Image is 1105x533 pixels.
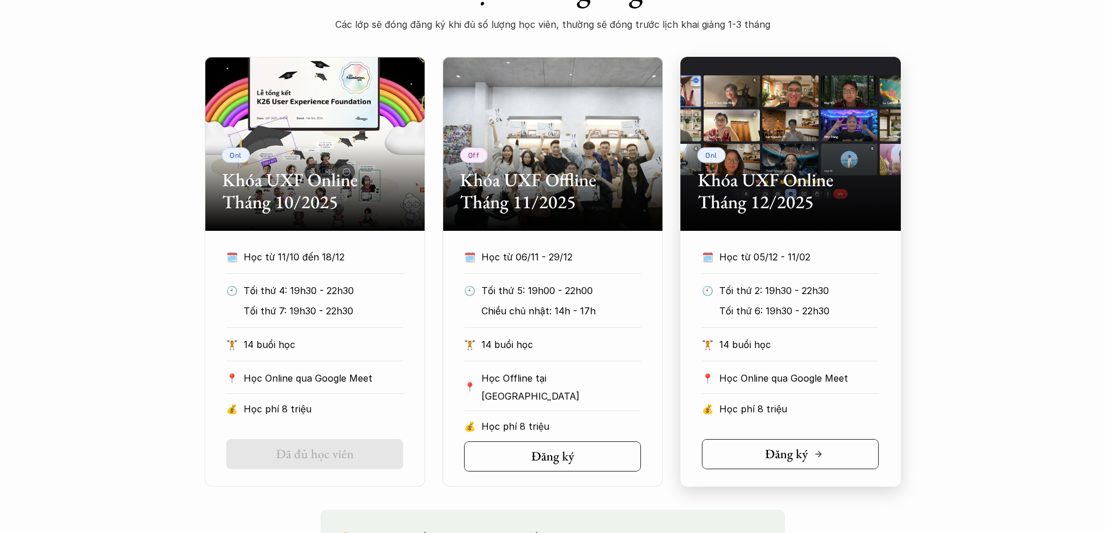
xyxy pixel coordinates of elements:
p: 🏋️ [464,336,476,353]
p: 14 buổi học [481,336,641,353]
p: 🗓️ [226,248,238,266]
p: Off [468,151,480,159]
a: Đăng ký [464,441,641,472]
p: Học từ 05/12 - 11/02 [719,248,857,266]
p: Học Online qua Google Meet [719,369,879,387]
h5: Đăng ký [765,447,808,462]
p: Học Online qua Google Meet [244,369,403,387]
p: 14 buổi học [244,336,403,353]
p: 💰 [226,400,238,418]
p: 💰 [464,418,476,435]
p: Học phí 8 triệu [244,400,403,418]
p: Học từ 11/10 đến 18/12 [244,248,382,266]
p: Học Offline tại [GEOGRAPHIC_DATA] [481,369,641,405]
p: Onl [230,151,242,159]
p: 🕙 [464,282,476,299]
p: Onl [705,151,718,159]
p: Học phí 8 triệu [481,418,641,435]
p: 📍 [702,373,713,384]
p: Các lớp sẽ đóng đăng ký khi đủ số lượng học viên, thường sẽ đóng trước lịch khai giảng 1-3 tháng [321,16,785,33]
h2: Khóa UXF Online Tháng 10/2025 [222,169,408,213]
p: 🕙 [702,282,713,299]
h2: Khóa UXF Offline Tháng 11/2025 [460,169,646,213]
p: Tối thứ 5: 19h00 - 22h00 [481,282,641,299]
a: Đăng ký [702,439,879,469]
h2: Khóa UXF Online Tháng 12/2025 [698,169,883,213]
p: Chiều chủ nhật: 14h - 17h [481,302,641,320]
p: 🏋️ [702,336,713,353]
p: Tối thứ 6: 19h30 - 22h30 [719,302,879,320]
h5: Đã đủ học viên [276,447,354,462]
p: 🏋️ [226,336,238,353]
p: 14 buổi học [719,336,879,353]
p: 🕙 [226,282,238,299]
p: Tối thứ 4: 19h30 - 22h30 [244,282,403,299]
p: 📍 [464,382,476,393]
p: 🗓️ [702,248,713,266]
p: Tối thứ 7: 19h30 - 22h30 [244,302,403,320]
h5: Đăng ký [531,449,574,464]
p: 🗓️ [464,248,476,266]
p: Tối thứ 2: 19h30 - 22h30 [719,282,879,299]
p: Học phí 8 triệu [719,400,879,418]
p: Học từ 06/11 - 29/12 [481,248,619,266]
p: 📍 [226,373,238,384]
p: 💰 [702,400,713,418]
